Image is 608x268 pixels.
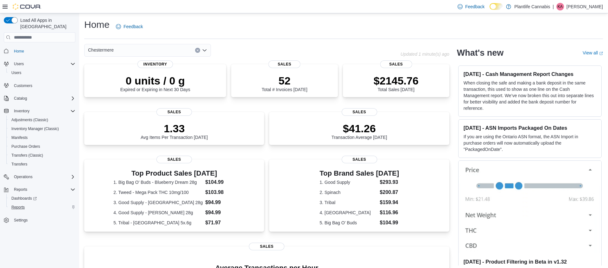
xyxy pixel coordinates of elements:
dt: 4. [GEOGRAPHIC_DATA] [320,209,377,216]
p: 1.33 [141,122,208,135]
button: Adjustments (Classic) [6,115,78,124]
button: Users [1,59,78,68]
svg: External link [599,52,603,55]
dt: 5. Big Bag O' Buds [320,220,377,226]
a: Inventory Manager (Classic) [9,125,61,133]
button: Inventory Manager (Classic) [6,124,78,133]
a: Reports [9,203,27,211]
span: Catalog [11,95,75,102]
p: $41.26 [332,122,387,135]
p: If you are using the Ontario ASN format, the ASN Import in purchase orders will now automatically... [464,134,596,153]
a: Feedback [455,0,487,13]
button: Home [1,46,78,55]
p: When closing the safe and making a bank deposit in the same transaction, this used to show as one... [464,80,596,111]
dd: $293.93 [380,178,399,186]
button: Users [6,68,78,77]
span: KA [558,3,563,10]
h3: [DATE] - Product Filtering in Beta in v1.32 [464,259,596,265]
span: Feedback [465,3,484,10]
span: Reports [11,205,25,210]
span: Adjustments (Classic) [9,116,75,124]
a: Feedback [113,20,145,33]
button: Inventory [11,107,32,115]
dd: $104.99 [380,219,399,227]
button: Manifests [6,133,78,142]
span: Load All Apps in [GEOGRAPHIC_DATA] [18,17,75,30]
span: Manifests [9,134,75,141]
button: Catalog [1,94,78,103]
a: Manifests [9,134,30,141]
dt: 3. Tribal [320,199,377,206]
div: Transaction Average [DATE] [332,122,387,140]
span: Sales [156,156,192,163]
button: Operations [11,173,35,181]
dt: 1. Good Supply [320,179,377,185]
span: Sales [342,156,377,163]
button: Operations [1,172,78,181]
span: Operations [11,173,75,181]
span: Adjustments (Classic) [11,117,48,122]
dt: 5. Tribal - [GEOGRAPHIC_DATA] 5x.6g [113,220,203,226]
span: Manifests [11,135,28,140]
span: Users [11,60,75,68]
a: Dashboards [9,195,39,202]
button: Customers [1,81,78,90]
p: 52 [262,74,307,87]
span: Sales [156,108,192,116]
button: Inventory [1,107,78,115]
a: Customers [11,82,35,90]
button: Reports [1,185,78,194]
a: Dashboards [6,194,78,203]
dd: $94.99 [205,199,235,206]
a: Home [11,47,27,55]
div: Kieran Alvas [556,3,564,10]
h3: [DATE] - ASN Imports Packaged On Dates [464,125,596,131]
span: Inventory Manager (Classic) [9,125,75,133]
dd: $116.96 [380,209,399,216]
button: Transfers [6,160,78,169]
input: Dark Mode [490,3,503,10]
dt: 2. Tweed - Mega Pack THC 10mg/100 [113,189,203,196]
span: Transfers [9,160,75,168]
div: Expired or Expiring in Next 30 Days [120,74,190,92]
a: Transfers [9,160,30,168]
span: Settings [14,218,28,223]
span: Purchase Orders [11,144,40,149]
dd: $200.87 [380,189,399,196]
span: Reports [14,187,27,192]
div: Total Sales [DATE] [374,74,419,92]
a: Settings [11,216,30,224]
h1: Home [84,18,110,31]
span: Users [11,70,21,75]
div: Total # Invoices [DATE] [262,74,307,92]
span: Reports [11,186,75,193]
button: Purchase Orders [6,142,78,151]
a: View allExternal link [583,50,603,55]
p: $2145.76 [374,74,419,87]
a: Adjustments (Classic) [9,116,51,124]
span: Home [11,47,75,55]
button: Reports [6,203,78,212]
p: Updated 1 minute(s) ago [401,52,449,57]
span: Transfers (Classic) [9,152,75,159]
span: Customers [11,82,75,90]
span: Inventory [11,107,75,115]
dt: 1. Big Bag O' Buds - Blueberry Dream 28g [113,179,203,185]
dd: $94.99 [205,209,235,216]
span: Transfers (Classic) [11,153,43,158]
dd: $104.99 [205,178,235,186]
span: Inventory Manager (Classic) [11,126,59,131]
button: Settings [1,215,78,225]
span: Sales [249,243,284,250]
span: Dashboards [9,195,75,202]
button: Catalog [11,95,29,102]
h3: Top Product Sales [DATE] [113,170,235,177]
button: Reports [11,186,30,193]
span: Sales [342,108,377,116]
dd: $71.97 [205,219,235,227]
span: Users [9,69,75,77]
span: Inventory [14,109,29,114]
h2: What's new [457,48,503,58]
nav: Complex example [4,44,75,241]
